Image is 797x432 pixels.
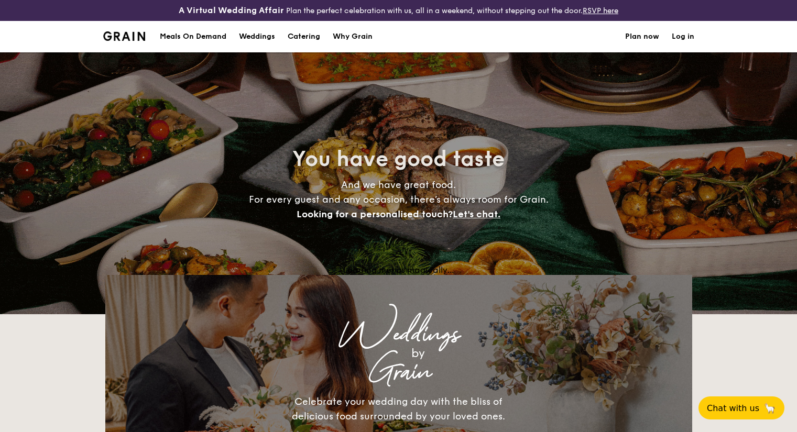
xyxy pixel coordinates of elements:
[453,208,500,220] span: Let's chat.
[333,21,373,52] div: Why Grain
[233,21,281,52] a: Weddings
[133,4,664,17] div: Plan the perfect celebration with us, all in a weekend, without stepping out the door.
[281,21,326,52] a: Catering
[103,31,146,41] a: Logotype
[707,403,759,413] span: Chat with us
[239,21,275,52] div: Weddings
[672,21,694,52] a: Log in
[281,394,517,424] div: Celebrate your wedding day with the bliss of delicious food surrounded by your loved ones.
[198,363,600,382] div: Grain
[288,21,320,52] h1: Catering
[583,6,618,15] a: RSVP here
[198,325,600,344] div: Weddings
[154,21,233,52] a: Meals On Demand
[179,4,284,17] h4: A Virtual Wedding Affair
[236,344,600,363] div: by
[103,31,146,41] img: Grain
[698,396,784,419] button: Chat with us🦙
[625,21,659,52] a: Plan now
[326,21,379,52] a: Why Grain
[160,21,226,52] div: Meals On Demand
[105,265,692,275] div: Loading menus magically...
[763,402,776,414] span: 🦙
